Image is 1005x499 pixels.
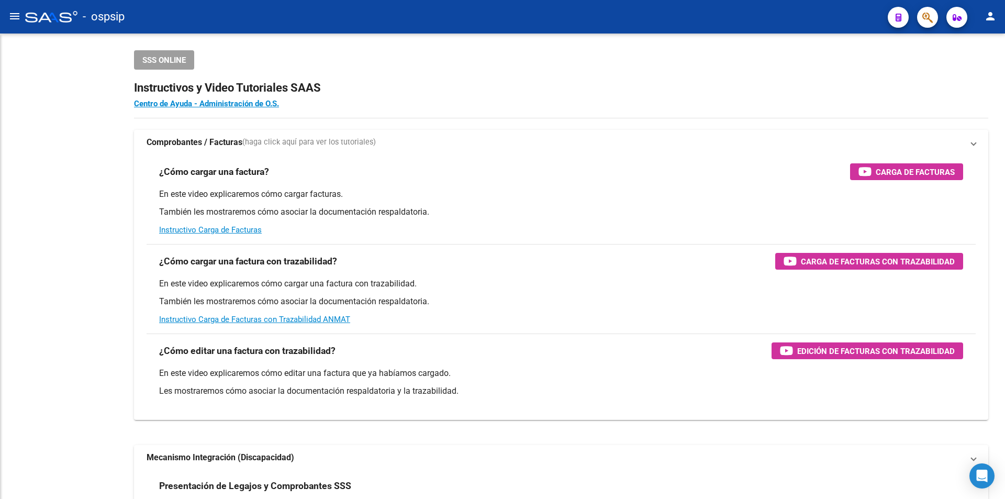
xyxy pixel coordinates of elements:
[159,225,262,235] a: Instructivo Carga de Facturas
[159,479,351,493] h3: Presentación de Legajos y Comprobantes SSS
[83,5,125,28] span: - ospsip
[775,253,963,270] button: Carga de Facturas con Trazabilidad
[147,137,242,148] strong: Comprobantes / Facturas
[159,296,963,307] p: También les mostraremos cómo asociar la documentación respaldatoria.
[159,254,337,269] h3: ¿Cómo cargar una factura con trazabilidad?
[159,343,336,358] h3: ¿Cómo editar una factura con trazabilidad?
[159,385,963,397] p: Les mostraremos cómo asociar la documentación respaldatoria y la trazabilidad.
[147,452,294,463] strong: Mecanismo Integración (Discapacidad)
[159,188,963,200] p: En este video explicaremos cómo cargar facturas.
[159,206,963,218] p: También les mostraremos cómo asociar la documentación respaldatoria.
[134,155,988,420] div: Comprobantes / Facturas(haga click aquí para ver los tutoriales)
[8,10,21,23] mat-icon: menu
[984,10,997,23] mat-icon: person
[134,50,194,70] button: SSS ONLINE
[797,345,955,358] span: Edición de Facturas con Trazabilidad
[876,165,955,179] span: Carga de Facturas
[134,130,988,155] mat-expansion-panel-header: Comprobantes / Facturas(haga click aquí para ver los tutoriales)
[134,78,988,98] h2: Instructivos y Video Tutoriales SAAS
[969,463,995,489] div: Open Intercom Messenger
[159,368,963,379] p: En este video explicaremos cómo editar una factura que ya habíamos cargado.
[801,255,955,268] span: Carga de Facturas con Trazabilidad
[159,164,269,179] h3: ¿Cómo cargar una factura?
[134,445,988,470] mat-expansion-panel-header: Mecanismo Integración (Discapacidad)
[134,99,279,108] a: Centro de Ayuda - Administración de O.S.
[772,342,963,359] button: Edición de Facturas con Trazabilidad
[159,278,963,290] p: En este video explicaremos cómo cargar una factura con trazabilidad.
[159,315,350,324] a: Instructivo Carga de Facturas con Trazabilidad ANMAT
[142,56,186,65] span: SSS ONLINE
[850,163,963,180] button: Carga de Facturas
[242,137,376,148] span: (haga click aquí para ver los tutoriales)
